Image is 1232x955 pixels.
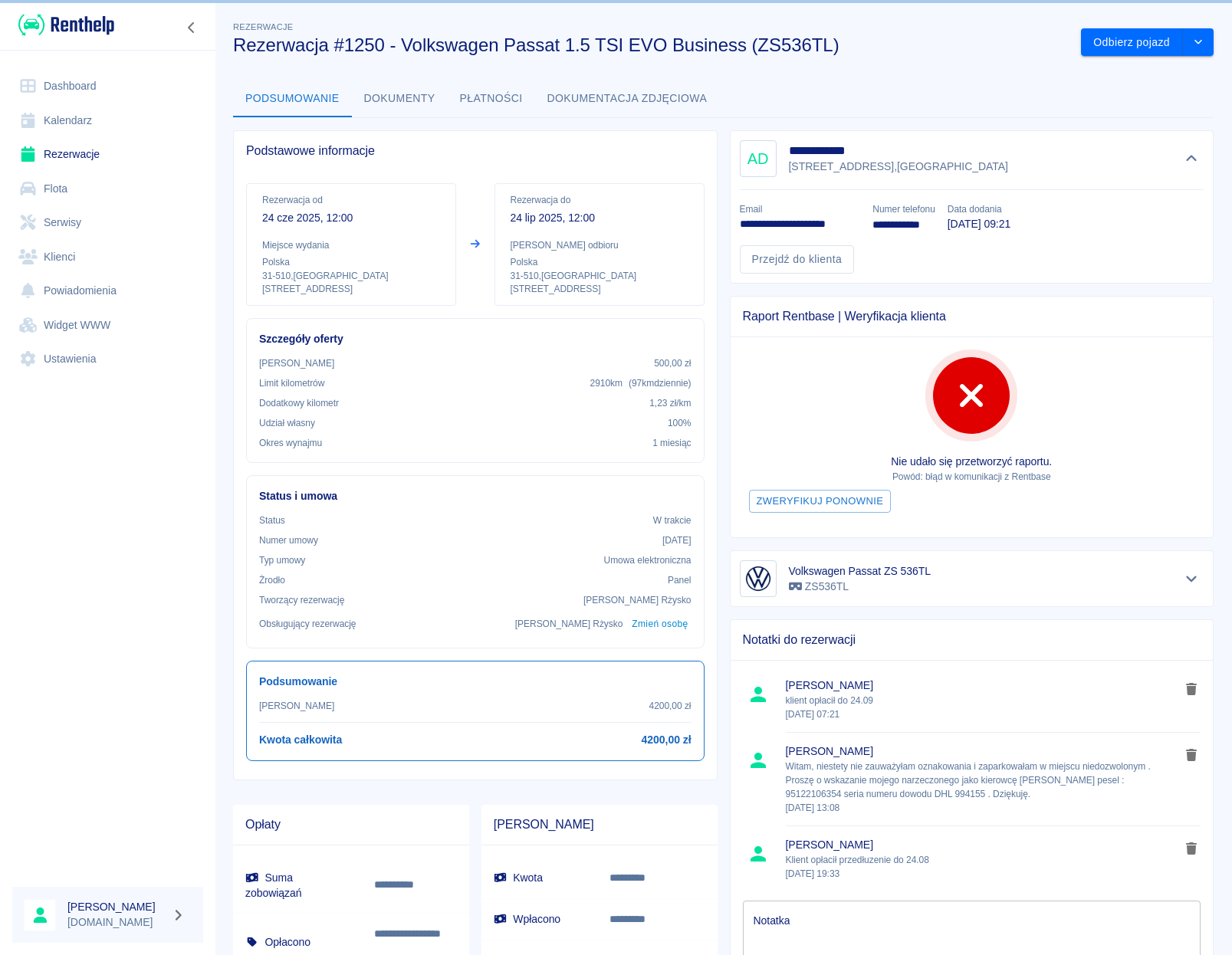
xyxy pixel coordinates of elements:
button: Dokumentacja zdjęciowa [535,80,720,117]
span: Podstawowe informacje [246,143,705,159]
p: klient opłacił do 24.09 [786,694,1181,721]
a: Rezerwacje [12,137,203,172]
p: [PERSON_NAME] [259,356,334,370]
span: ( 97 km dziennie ) [629,378,692,389]
p: Rezerwacja od [262,193,440,207]
p: 24 cze 2025, 12:00 [262,210,440,226]
p: Okres wynajmu [259,436,322,450]
a: Serwisy [12,205,203,240]
p: [DATE] 07:21 [786,707,1181,721]
p: 4200,00 zł [649,699,692,713]
h3: Rezerwacja #1250 - Volkswagen Passat 1.5 TSI EVO Business (ZS536TL) [233,34,1069,56]
img: Image [743,563,774,594]
p: 500,00 zł [654,356,691,370]
p: 1 miesiąc [652,436,691,450]
h6: Szczegóły oferty [259,331,692,347]
p: Dodatkowy kilometr [259,396,339,410]
a: Ustawienia [12,342,203,376]
p: 2910 km [590,376,692,390]
a: Kalendarz [12,103,203,138]
p: Żrodło [259,573,285,587]
p: Powód: błąd w komunikacji z Rentbase [743,470,1201,484]
p: Typ umowy [259,553,305,567]
a: Przejdź do klienta [740,245,855,274]
p: Miejsce wydania [262,238,440,252]
p: [PERSON_NAME] odbioru [511,238,688,252]
p: Umowa elektroniczna [604,553,692,567]
span: [PERSON_NAME] [786,678,1181,694]
p: ZS536TL [789,579,931,595]
p: Data dodania [948,202,1010,216]
h6: Opłacono [245,934,350,950]
button: Zmień osobę [629,613,691,635]
h6: Volkswagen Passat ZS 536TL [789,563,931,579]
a: Flota [12,172,203,206]
button: Płatności [448,80,535,117]
p: Witam, niestety nie zauważyłam oznakowania i zaparkowałam w miejscu niedozwolonym . Proszę o wska... [786,760,1181,815]
a: Renthelp logo [12,12,114,38]
span: [PERSON_NAME] [786,743,1181,760]
button: delete note [1180,679,1203,699]
h6: Podsumowanie [259,674,692,690]
p: Polska [511,255,688,269]
p: [DATE] 09:21 [948,216,1010,232]
span: Opłaty [245,817,457,832]
p: Email [740,202,861,216]
h6: 4200,00 zł [642,732,692,748]
button: delete note [1180,745,1203,765]
button: Dokumenty [352,80,448,117]
p: Klient opłacił przedłuzenie do 24.08 [786,853,1181,881]
h6: Wpłacono [494,911,585,927]
p: 31-510 , [GEOGRAPHIC_DATA] [262,269,440,283]
button: delete note [1180,838,1203,858]
button: Zwiń nawigację [180,18,203,38]
a: Klienci [12,240,203,274]
p: 31-510 , [GEOGRAPHIC_DATA] [511,269,688,283]
p: [PERSON_NAME] [259,699,334,713]
p: Nie udało się przetworzyć raportu. [743,454,1201,470]
p: Numer umowy [259,533,318,547]
p: Rezerwacja do [511,193,688,207]
h6: Suma zobowiązań [245,870,350,901]
button: Pokaż szczegóły [1179,568,1204,589]
p: [DATE] 19:33 [786,867,1181,881]
p: 100% [668,416,692,430]
p: Udział własny [259,416,315,430]
button: drop-down [1183,28,1214,57]
p: Polska [262,255,440,269]
p: [STREET_ADDRESS] , [GEOGRAPHIC_DATA] [789,159,1008,175]
img: Renthelp logo [18,12,114,38]
p: [DOMAIN_NAME] [67,914,166,930]
p: [STREET_ADDRESS] [511,283,688,296]
p: 1,23 zł /km [649,396,691,410]
div: AD [740,140,777,177]
p: Numer telefonu [872,202,935,216]
p: [PERSON_NAME] Rżysko [515,617,623,631]
p: Limit kilometrów [259,376,324,390]
h6: [PERSON_NAME] [67,899,166,914]
span: Raport Rentbase | Weryfikacja klienta [743,309,1201,324]
button: Odbierz pojazd [1081,28,1183,57]
p: 24 lip 2025, 12:00 [511,210,688,226]
p: [DATE] [662,533,692,547]
p: Obsługujący rezerwację [259,617,356,631]
button: Zweryfikuj ponownie [749,490,892,514]
h6: Kwota [494,870,585,885]
a: Widget WWW [12,308,203,343]
a: Powiadomienia [12,274,203,308]
p: [STREET_ADDRESS] [262,283,440,296]
p: W trakcie [653,514,692,527]
button: Ukryj szczegóły [1179,148,1204,169]
span: [PERSON_NAME] [494,817,705,832]
span: [PERSON_NAME] [786,837,1181,853]
h6: Kwota całkowita [259,732,342,748]
h6: Status i umowa [259,488,692,504]
a: Dashboard [12,69,203,103]
p: Panel [668,573,692,587]
p: Status [259,514,285,527]
p: [PERSON_NAME] Rżysko [583,593,692,607]
span: Notatki do rezerwacji [743,632,1201,648]
button: Podsumowanie [233,80,352,117]
p: [DATE] 13:08 [786,801,1181,815]
p: Tworzący rezerwację [259,593,344,607]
